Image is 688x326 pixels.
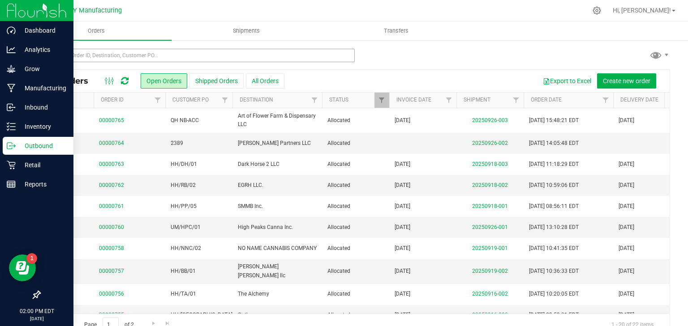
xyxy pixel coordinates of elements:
p: Dashboard [16,25,69,36]
span: [DATE] [395,202,410,211]
a: Order Date [531,97,562,103]
span: Allocated [327,139,384,148]
span: Shipments [221,27,272,35]
a: Status [329,97,348,103]
a: Orders [21,21,172,40]
span: [DATE] [619,202,634,211]
span: [DATE] 10:41:35 EDT [529,244,579,253]
a: Delivery Date [620,97,658,103]
span: [DATE] 10:36:33 EDT [529,267,579,275]
span: Allocated [327,160,384,169]
span: [PERSON_NAME] Partners LLC [238,139,317,148]
span: [DATE] [619,267,634,275]
span: The Alchemy [238,290,317,298]
a: 00000762 [99,181,124,190]
span: [DATE] [395,116,410,125]
a: Filter [442,93,456,108]
span: [DATE] [395,181,410,190]
span: [DATE] [619,311,634,319]
a: Destination [240,97,273,103]
span: Allocated [327,181,384,190]
p: [DATE] [4,315,69,322]
a: 00000764 [99,139,124,148]
span: Create new order [603,77,650,85]
a: Filter [307,93,322,108]
span: HH/DH/01 [171,160,227,169]
span: [DATE] [619,223,634,232]
a: 00000758 [99,244,124,253]
p: Manufacturing [16,83,69,93]
inline-svg: Grow [7,64,16,73]
a: 20250918-002 [472,182,508,188]
inline-svg: Inventory [7,122,16,131]
a: Transfers [322,21,472,40]
a: 20250926-003 [472,117,508,123]
span: EGRH LLC. [238,181,317,190]
a: 20250918-001 [472,203,508,209]
a: Filter [509,93,524,108]
a: 00000761 [99,202,124,211]
button: Export to Excel [537,73,597,89]
span: HH/PP/05 [171,202,227,211]
span: [DATE] [395,160,410,169]
inline-svg: Outbound [7,141,16,150]
span: [DATE] [619,116,634,125]
a: 20250918-003 [472,161,508,167]
a: Invoice Date [396,97,431,103]
a: 00000763 [99,160,124,169]
span: [DATE] [395,267,410,275]
span: [DATE] [395,290,410,298]
a: Filter [218,93,232,108]
inline-svg: Manufacturing [7,84,16,93]
a: Filter [598,93,613,108]
span: [DATE] 10:20:05 EDT [529,290,579,298]
span: [DATE] 15:48:21 EDT [529,116,579,125]
span: HH/BB/01 [171,267,227,275]
a: Filter [150,93,165,108]
span: [DATE] [395,311,410,319]
p: Inbound [16,102,69,113]
span: [DATE] 14:05:48 EDT [529,139,579,148]
span: HH/[GEOGRAPHIC_DATA]/03 [171,311,241,319]
span: Allocated [327,311,384,319]
span: [DATE] [619,244,634,253]
a: 20250926-001 [472,224,508,230]
inline-svg: Inbound [7,103,16,112]
button: All Orders [246,73,284,89]
a: 20250919-002 [472,268,508,274]
inline-svg: Dashboard [7,26,16,35]
span: [DATE] 10:59:06 EDT [529,181,579,190]
span: [DATE] 23:53:01 EDT [529,311,579,319]
span: Orders [76,27,117,35]
a: Shipment [464,97,490,103]
span: Allocated [327,267,384,275]
span: [DATE] [395,244,410,253]
a: 00000755 [99,311,124,319]
a: Filter [374,93,389,108]
span: ECNY Manufacturing [61,7,122,14]
input: Search Order ID, Destination, Customer PO... [39,49,355,62]
p: Grow [16,64,69,74]
span: 2389 [171,139,227,148]
inline-svg: Reports [7,180,16,189]
p: Retail [16,160,69,170]
a: Shipments [172,21,322,40]
a: 20250916-002 [472,291,508,297]
span: QH NB-ACC [171,116,227,125]
span: [DATE] 13:10:28 EDT [529,223,579,232]
span: HH/RB/02 [171,181,227,190]
button: Create new order [597,73,656,89]
span: [DATE] 08:56:11 EDT [529,202,579,211]
p: 02:00 PM EDT [4,307,69,315]
a: Customer PO [172,97,209,103]
a: 00000757 [99,267,124,275]
span: Hi, [PERSON_NAME]! [613,7,671,14]
span: HH/TA/01 [171,290,227,298]
span: NO NAME CANNABIS COMPANY [238,244,317,253]
p: Analytics [16,44,69,55]
span: UM/HPC/01 [171,223,227,232]
span: Allocated [327,116,384,125]
a: 20250926-002 [472,140,508,146]
iframe: Resource center [9,254,36,281]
